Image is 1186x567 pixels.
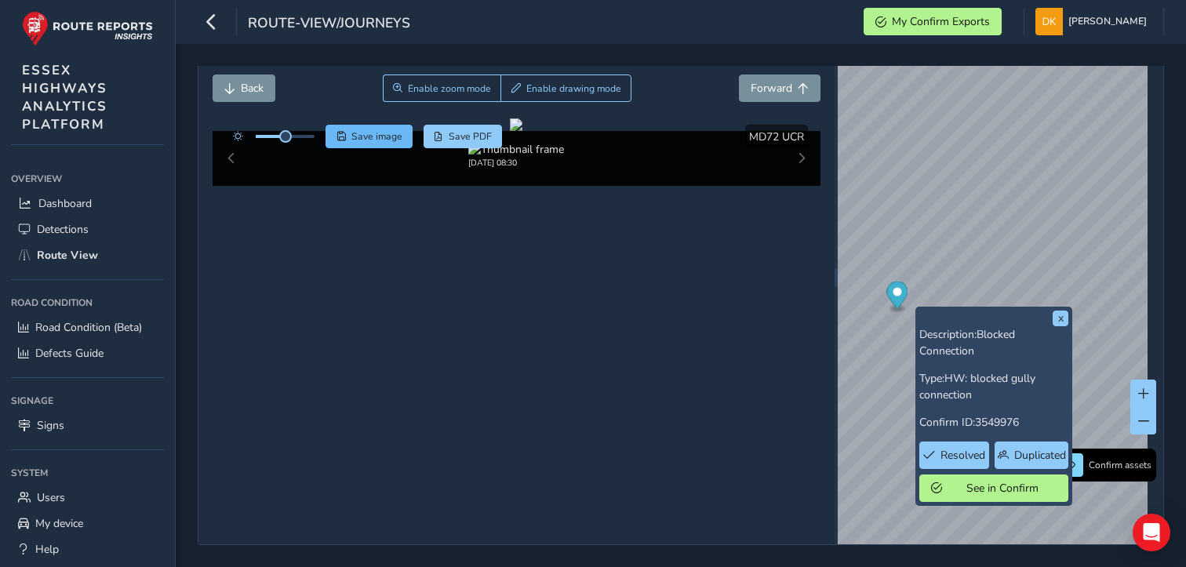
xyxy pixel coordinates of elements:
[1068,8,1147,35] span: [PERSON_NAME]
[1014,448,1066,463] span: Duplicated
[919,370,1068,403] p: Type:
[37,418,64,433] span: Signs
[408,82,491,95] span: Enable zoom mode
[213,75,275,102] button: Back
[11,485,164,511] a: Users
[241,81,264,96] span: Back
[22,11,153,46] img: rr logo
[35,516,83,531] span: My device
[11,314,164,340] a: Road Condition (Beta)
[11,167,164,191] div: Overview
[11,291,164,314] div: Road Condition
[1035,8,1063,35] img: diamond-layout
[37,490,65,505] span: Users
[1035,8,1152,35] button: [PERSON_NAME]
[11,536,164,562] a: Help
[449,130,492,143] span: Save PDF
[38,196,92,211] span: Dashboard
[886,282,908,314] div: Map marker
[326,125,413,148] button: Save
[975,415,1019,430] span: 3549976
[739,75,820,102] button: Forward
[248,13,410,35] span: route-view/journeys
[37,222,89,237] span: Detections
[11,461,164,485] div: System
[11,242,164,268] a: Route View
[864,8,1002,35] button: My Confirm Exports
[526,82,621,95] span: Enable drawing mode
[11,191,164,216] a: Dashboard
[995,442,1068,469] button: Duplicated
[468,157,564,169] div: [DATE] 08:30
[11,216,164,242] a: Detections
[35,320,142,335] span: Road Condition (Beta)
[22,61,107,133] span: ESSEX HIGHWAYS ANALYTICS PLATFORM
[351,130,402,143] span: Save image
[35,346,104,361] span: Defects Guide
[424,125,503,148] button: PDF
[11,511,164,536] a: My device
[751,81,792,96] span: Forward
[11,389,164,413] div: Signage
[11,413,164,438] a: Signs
[919,414,1068,431] p: Confirm ID:
[919,327,1015,358] span: Blocked Connection
[892,14,990,29] span: My Confirm Exports
[1133,514,1170,551] div: Open Intercom Messenger
[919,371,1035,402] span: HW: blocked gully connection
[1053,311,1068,326] button: x
[500,75,631,102] button: Draw
[468,142,564,157] img: Thumbnail frame
[35,542,59,557] span: Help
[919,442,989,469] button: Resolved
[37,248,98,263] span: Route View
[919,326,1068,359] p: Description:
[749,129,804,144] span: MD72 UCR
[940,448,985,463] span: Resolved
[11,340,164,366] a: Defects Guide
[383,75,501,102] button: Zoom
[1089,459,1151,471] span: Confirm assets
[919,474,1068,502] button: See in Confirm
[948,481,1057,496] span: See in Confirm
